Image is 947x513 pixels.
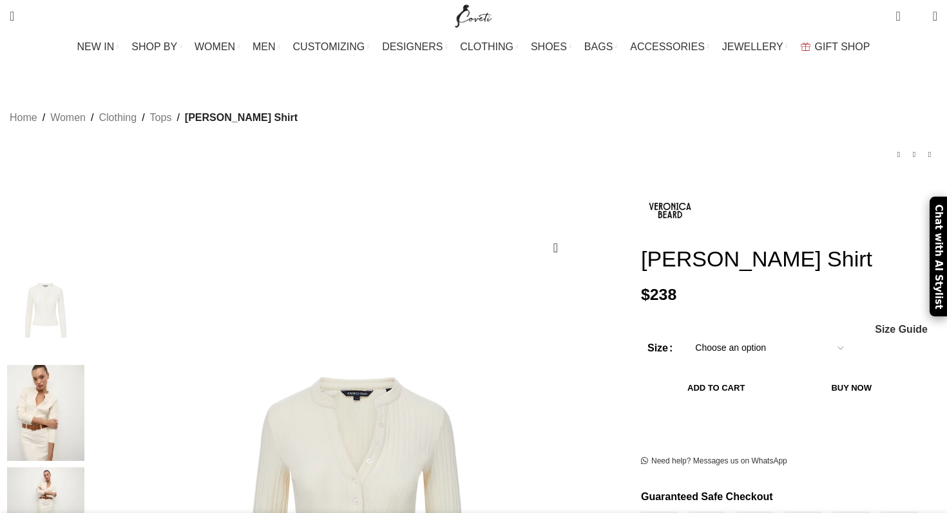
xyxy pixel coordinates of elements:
a: ACCESSORIES [630,34,709,60]
bdi: 238 [641,286,676,303]
a: Need help? Messages us on WhatsApp [641,456,787,467]
a: 0 [889,3,906,29]
span: 0 [913,13,923,23]
a: Next product [922,147,937,162]
a: Search [3,3,21,29]
span: $ [641,286,650,303]
button: Buy now [791,375,912,402]
span: 0 [897,6,906,16]
span: BAGS [584,41,613,53]
a: Site logo [452,10,495,21]
a: NEW IN [77,34,119,60]
a: BAGS [584,34,617,60]
span: CLOTHING [460,41,513,53]
span: [PERSON_NAME] Shirt [185,109,298,126]
a: Size Guide [874,324,928,335]
a: MEN [253,34,280,60]
button: Add to cart [647,375,785,402]
span: SHOP BY [131,41,177,53]
span: DESIGNERS [382,41,443,53]
img: Veronica Beard [6,365,85,462]
a: Home [10,109,37,126]
strong: Guaranteed Safe Checkout [641,491,773,502]
a: GIFT SHOP [801,34,870,60]
img: Veronica Beard Tops [6,262,85,359]
a: DESIGNERS [382,34,447,60]
img: Veronica Beard [641,182,699,239]
span: WOMEN [195,41,235,53]
span: NEW IN [77,41,115,53]
span: GIFT SHOP [815,41,870,53]
nav: Breadcrumb [10,109,298,126]
a: CUSTOMIZING [293,34,370,60]
label: Size [647,340,673,357]
span: SHOES [531,41,567,53]
h1: [PERSON_NAME] Shirt [641,246,937,272]
a: Previous product [891,147,906,162]
a: CLOTHING [460,34,518,60]
a: Clothing [99,109,137,126]
img: GiftBag [801,42,810,51]
a: SHOES [531,34,571,60]
div: My Wishlist [910,3,923,29]
span: JEWELLERY [722,41,783,53]
div: Main navigation [3,34,944,60]
a: Tops [150,109,172,126]
a: Women [50,109,86,126]
span: MEN [253,41,276,53]
a: SHOP BY [131,34,182,60]
span: CUSTOMIZING [293,41,365,53]
a: JEWELLERY [722,34,788,60]
a: WOMEN [195,34,240,60]
span: ACCESSORIES [630,41,705,53]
